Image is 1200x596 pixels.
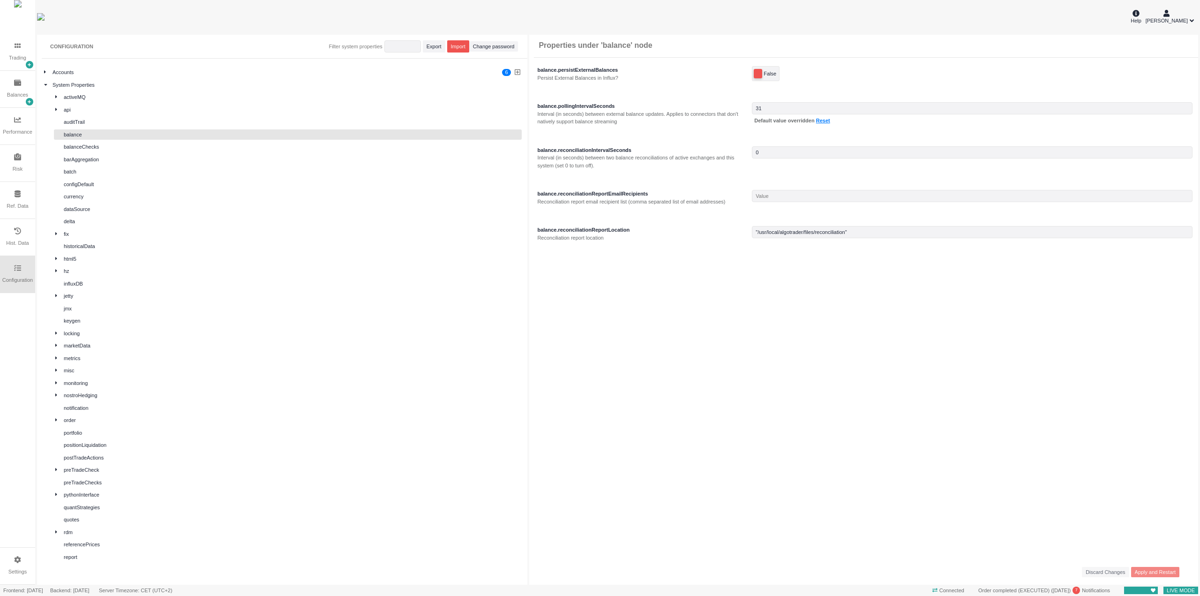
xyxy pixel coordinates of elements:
[1146,17,1188,25] span: [PERSON_NAME]
[64,429,520,437] div: portfolio
[537,74,750,82] div: Persist External Balances in Influx?
[329,43,382,51] div: Filter system properties
[1075,587,1078,594] span: 7
[64,205,520,213] div: dataSource
[502,69,510,76] sup: 6
[929,586,967,596] span: Connected
[3,128,32,136] div: Performance
[37,13,45,21] img: wyden_logotype_blue.svg
[9,54,26,62] div: Trading
[64,143,520,151] div: balanceChecks
[64,479,520,487] div: preTradeChecks
[1131,8,1141,24] div: Help
[1086,568,1125,576] span: Discard Changes
[537,154,750,169] div: Interval (in seconds) between two balance reconciliations of active exchanges and this system (se...
[537,234,750,242] div: Reconciliation report location
[64,267,520,275] div: hz
[64,168,520,176] div: batch
[64,242,520,250] div: historicalData
[7,202,28,210] div: Ref. Data
[64,541,520,549] div: referencePrices
[64,193,520,201] div: currency
[816,118,830,123] a: Reset
[539,41,652,50] h3: Properties under 'balance' node
[64,416,520,424] div: order
[2,276,33,284] div: Configuration
[537,226,750,234] div: balance.reconciliationReportLocation
[64,466,520,474] div: preTradeCheck
[64,392,520,400] div: nostroHedging
[1053,588,1069,593] span: 25/08/2025 19:38:40
[754,118,830,123] span: Default value overridden
[64,181,520,189] div: configDefault
[427,43,442,51] span: Export
[473,43,515,51] span: Change password
[537,102,750,110] div: balance.pollingIntervalSeconds
[64,118,520,126] div: auditTrail
[7,91,28,99] div: Balances
[537,110,750,126] div: Interval (in seconds) between external balance updates. Applies to connectors that don't natively...
[64,491,520,499] div: pythonInterface
[64,280,520,288] div: influxDB
[64,528,520,536] div: rdm
[64,330,520,338] div: locking
[50,43,93,51] div: CONFIGURATION
[64,317,520,325] div: keygen
[64,355,520,362] div: metrics
[64,218,520,226] div: delta
[1050,588,1071,593] span: ( )
[64,131,520,139] div: balance
[64,379,520,387] div: monitoring
[64,441,520,449] div: positionLiquidation
[537,190,750,198] div: balance.reconciliationReportEmailRecipients
[52,81,520,89] div: System Properties
[64,553,520,561] div: report
[13,165,22,173] div: Risk
[537,66,750,74] div: balance.persistExternalBalances
[64,292,520,300] div: jetty
[64,93,520,101] div: activeMQ
[64,504,520,512] div: quantStrategies
[64,156,520,164] div: barAggregation
[975,586,1113,596] div: Notifications
[64,230,520,238] div: fix
[64,255,520,263] div: html5
[52,68,498,76] div: Accounts
[1163,586,1198,596] span: LIVE MODE
[752,102,1192,114] input: Value
[1135,568,1176,576] span: Apply and Restart
[64,454,520,462] div: postTradeActions
[64,342,520,350] div: marketData
[64,367,520,375] div: misc
[64,404,520,412] div: notification
[64,305,520,313] div: jmx
[752,226,1192,238] input: Value
[6,239,29,247] div: Hist. Data
[764,69,776,78] span: False
[64,516,520,524] div: quotes
[451,43,465,51] span: Import
[505,69,508,78] p: 6
[537,198,750,206] div: Reconciliation report email recipient list (comma separated list of email addresses)
[8,568,27,576] div: Settings
[752,190,1192,202] input: Value
[752,146,1192,158] input: Value
[978,588,1050,593] span: Order completed (EXECUTED)
[537,146,750,154] div: balance.reconciliationIntervalSeconds
[64,106,520,114] div: api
